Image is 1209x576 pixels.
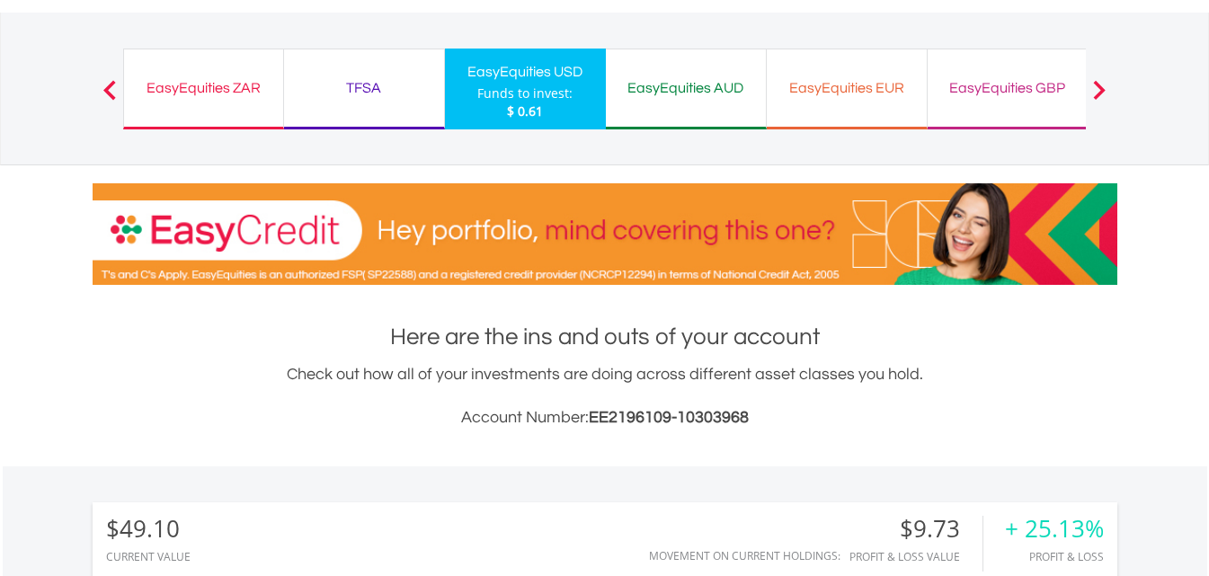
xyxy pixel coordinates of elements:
h1: Here are the ins and outs of your account [93,321,1117,353]
button: Previous [92,89,128,107]
div: EasyEquities ZAR [135,75,272,101]
div: CURRENT VALUE [106,551,191,563]
div: EasyEquities EUR [778,75,916,101]
div: Funds to invest: [477,84,573,102]
button: Next [1081,89,1117,107]
div: EasyEquities GBP [938,75,1077,101]
img: EasyCredit Promotion Banner [93,183,1117,285]
h3: Account Number: [93,405,1117,430]
div: EasyEquities AUD [617,75,755,101]
div: TFSA [295,75,433,101]
span: $ 0.61 [507,102,543,120]
div: $9.73 [849,516,982,542]
div: $49.10 [106,516,191,542]
div: + 25.13% [1005,516,1104,542]
div: Profit & Loss Value [849,551,982,563]
div: Profit & Loss [1005,551,1104,563]
div: Movement on Current Holdings: [649,550,840,562]
span: EE2196109-10303968 [589,409,749,426]
div: Check out how all of your investments are doing across different asset classes you hold. [93,362,1117,430]
div: EasyEquities USD [456,59,595,84]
